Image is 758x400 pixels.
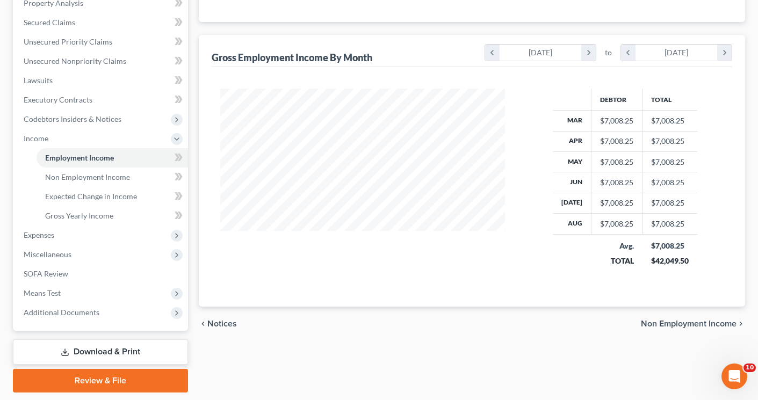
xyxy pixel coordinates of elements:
[717,45,732,61] i: chevron_right
[37,187,188,206] a: Expected Change in Income
[485,45,500,61] i: chevron_left
[600,219,633,229] div: $7,008.25
[600,241,634,251] div: Avg.
[600,198,633,208] div: $7,008.25
[13,369,188,392] a: Review & File
[15,52,188,71] a: Unsecured Nonpriority Claims
[24,95,92,104] span: Executory Contracts
[600,136,633,147] div: $7,008.25
[24,114,121,123] span: Codebtors Insiders & Notices
[37,168,188,187] a: Non Employment Income
[24,76,53,85] span: Lawsuits
[45,211,113,220] span: Gross Yearly Income
[199,319,207,328] i: chevron_left
[45,172,130,181] span: Non Employment Income
[207,319,237,328] span: Notices
[553,193,591,213] th: [DATE]
[13,339,188,365] a: Download & Print
[651,256,689,266] div: $42,049.50
[24,18,75,27] span: Secured Claims
[15,13,188,32] a: Secured Claims
[581,45,596,61] i: chevron_right
[643,214,697,234] td: $7,008.25
[15,32,188,52] a: Unsecured Priority Claims
[600,177,633,188] div: $7,008.25
[212,51,372,64] div: Gross Employment Income By Month
[643,172,697,193] td: $7,008.25
[45,153,114,162] span: Employment Income
[621,45,636,61] i: chevron_left
[636,45,718,61] div: [DATE]
[651,241,689,251] div: $7,008.25
[24,250,71,259] span: Miscellaneous
[45,192,137,201] span: Expected Change in Income
[643,131,697,151] td: $7,008.25
[721,363,747,389] iframe: Intercom live chat
[15,71,188,90] a: Lawsuits
[600,157,633,168] div: $7,008.25
[553,172,591,193] th: Jun
[24,288,61,297] span: Means Test
[600,115,633,126] div: $7,008.25
[553,214,591,234] th: Aug
[199,319,237,328] button: chevron_left Notices
[591,89,643,110] th: Debtor
[643,89,697,110] th: Total
[553,131,591,151] th: Apr
[605,47,612,58] span: to
[24,134,48,143] span: Income
[15,264,188,283] a: SOFA Review
[643,151,697,172] td: $7,008.25
[37,206,188,226] a: Gross Yearly Income
[641,319,737,328] span: Non Employment Income
[24,269,68,278] span: SOFA Review
[37,148,188,168] a: Employment Income
[643,111,697,131] td: $7,008.25
[15,90,188,110] a: Executory Contracts
[600,256,634,266] div: TOTAL
[500,45,582,61] div: [DATE]
[24,308,99,317] span: Additional Documents
[24,230,54,239] span: Expenses
[553,151,591,172] th: May
[643,193,697,213] td: $7,008.25
[743,363,756,372] span: 10
[737,319,745,328] i: chevron_right
[24,56,126,66] span: Unsecured Nonpriority Claims
[641,319,745,328] button: Non Employment Income chevron_right
[24,37,112,46] span: Unsecured Priority Claims
[553,111,591,131] th: Mar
